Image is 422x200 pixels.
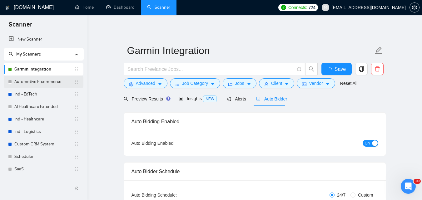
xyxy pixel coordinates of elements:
span: holder [74,167,79,172]
a: searchScanner [147,5,170,10]
span: search [124,97,128,101]
span: double-left [74,185,81,192]
a: Ind - Logistics [14,125,74,138]
span: holder [74,92,79,97]
iframe: Intercom live chat [401,179,416,194]
span: Job Category [182,80,208,87]
span: robot [256,97,261,101]
a: New Scanner [9,33,78,46]
span: 10 [414,179,421,184]
span: search [305,66,317,72]
span: holder [74,129,79,134]
span: caret-down [285,82,289,86]
button: search [305,63,318,75]
a: SaaS [14,163,74,175]
img: logo [5,3,10,13]
span: holder [74,67,79,72]
li: Ind - EdTech [4,88,83,100]
span: My Scanners [9,51,41,57]
li: New Scanner [4,33,83,46]
li: Automotive E-commerce [4,76,83,88]
span: Preview Results [124,96,169,101]
button: folderJobscaret-down [223,78,256,88]
li: Custom CRM System [4,138,83,150]
span: user [323,5,328,10]
span: copy [355,66,367,72]
a: AI Healthcare Extended [14,100,74,113]
span: Client [271,80,282,87]
span: Jobs [235,80,244,87]
li: Ind - Logistics [4,125,83,138]
input: Search Freelance Jobs... [127,65,294,73]
a: Ind - EdTech [14,88,74,100]
a: dashboardDashboard [106,5,135,10]
li: Ind - E-commerce [4,175,83,188]
li: Garmin Integration [4,63,83,76]
li: Scheduler [4,150,83,163]
img: upwork-logo.png [281,5,286,10]
span: Vendor [309,80,323,87]
span: holder [74,79,79,84]
span: Alerts [227,96,246,101]
div: Auto Bidding Enabled: [132,140,214,147]
li: SaaS [4,163,83,175]
div: Auto Bidding Enabled [132,113,378,130]
a: Automotive E-commerce [14,76,74,88]
span: delete [371,66,383,72]
span: info-circle [297,67,301,71]
span: edit [375,46,383,55]
span: idcard [302,82,306,86]
a: Ind - Healthcare [14,113,74,125]
div: Auto Bidder Schedule [132,163,378,180]
div: Tooltip anchor [166,96,171,101]
span: ON [365,140,370,147]
span: Insights [179,96,217,101]
li: AI Healthcare Extended [4,100,83,113]
span: Scanner [4,20,37,33]
span: Connects: [288,4,307,11]
span: bars [175,82,180,86]
li: Ind - Healthcare [4,113,83,125]
span: NEW [203,95,217,102]
a: setting [410,5,420,10]
span: holder [74,154,79,159]
button: copy [355,63,368,75]
span: 724 [308,4,315,11]
span: Advanced [136,80,155,87]
span: notification [227,97,231,101]
button: settingAdvancedcaret-down [124,78,167,88]
span: My Scanners [16,51,41,57]
a: Garmin Integration [14,63,74,76]
span: holder [74,142,79,147]
input: Scanner name... [127,43,373,58]
span: caret-down [158,82,162,86]
button: Save [321,63,352,75]
span: Auto Bidder [256,96,287,101]
span: caret-down [325,82,330,86]
span: user [264,82,269,86]
a: Scheduler [14,150,74,163]
span: holder [74,117,79,122]
span: folder [228,82,232,86]
a: homeHome [75,5,94,10]
button: barsJob Categorycaret-down [170,78,220,88]
a: Reset All [340,80,357,87]
span: search [9,52,13,56]
span: area-chart [179,96,183,101]
span: 24/7 [335,192,348,198]
span: caret-down [247,82,251,86]
button: delete [371,63,384,75]
button: setting [410,2,420,12]
span: setting [129,82,133,86]
span: loading [327,67,335,72]
span: Save [335,65,346,73]
button: userClientcaret-down [259,78,295,88]
button: idcardVendorcaret-down [297,78,335,88]
div: Auto Bidding Schedule: [132,192,214,198]
span: holder [74,104,79,109]
span: caret-down [211,82,215,86]
span: Custom [355,192,375,198]
a: Custom CRM System [14,138,74,150]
